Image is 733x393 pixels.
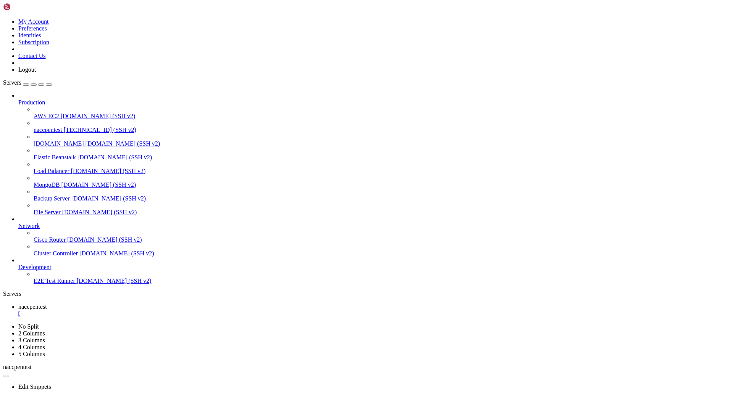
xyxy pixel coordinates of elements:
[34,113,730,120] a: AWS EC2 [DOMAIN_NAME] (SSH v2)
[18,99,730,106] a: Production
[34,154,730,161] a: Elastic Beanstalk [DOMAIN_NAME] (SSH v2)
[34,202,730,216] li: File Server [DOMAIN_NAME] (SSH v2)
[18,32,41,38] a: Identities
[34,127,730,133] a: naccpentest [TECHNICAL_ID] (SSH v2)
[67,236,142,243] span: [DOMAIN_NAME] (SSH v2)
[18,53,46,59] a: Contact Us
[18,303,730,317] a: naccpentest
[18,216,730,257] li: Network
[3,79,21,86] span: Servers
[34,106,730,120] li: AWS EC2 [DOMAIN_NAME] (SSH v2)
[34,168,730,175] a: Load Balancer [DOMAIN_NAME] (SSH v2)
[18,383,51,390] a: Edit Snippets
[34,133,730,147] li: [DOMAIN_NAME] [DOMAIN_NAME] (SSH v2)
[34,154,76,160] span: Elastic Beanstalk
[34,195,730,202] a: Backup Server [DOMAIN_NAME] (SSH v2)
[34,195,70,202] span: Backup Server
[3,3,634,10] x-row: Connecting [TECHNICAL_ID]...
[79,250,154,257] span: [DOMAIN_NAME] (SSH v2)
[34,278,75,284] span: E2E Test Runner
[64,127,136,133] span: [TECHNICAL_ID] (SSH v2)
[34,181,60,188] span: MongoDB
[34,175,730,188] li: MongoDB [DOMAIN_NAME] (SSH v2)
[18,223,40,229] span: Network
[34,181,730,188] a: MongoDB [DOMAIN_NAME] (SSH v2)
[18,264,730,271] a: Development
[18,66,36,73] a: Logout
[18,264,51,270] span: Development
[34,127,62,133] span: naccpentest
[34,236,730,243] a: Cisco Router [DOMAIN_NAME] (SSH v2)
[34,250,78,257] span: Cluster Controller
[71,195,146,202] span: [DOMAIN_NAME] (SSH v2)
[34,229,730,243] li: Cisco Router [DOMAIN_NAME] (SSH v2)
[34,209,730,216] a: File Server [DOMAIN_NAME] (SSH v2)
[18,351,45,357] a: 5 Columns
[34,168,69,174] span: Load Balancer
[3,10,6,16] div: (0, 1)
[3,3,47,11] img: Shellngn
[34,120,730,133] li: naccpentest [TECHNICAL_ID] (SSH v2)
[77,278,152,284] span: [DOMAIN_NAME] (SSH v2)
[77,154,152,160] span: [DOMAIN_NAME] (SSH v2)
[18,323,39,330] a: No Split
[18,18,49,25] a: My Account
[18,25,47,32] a: Preferences
[18,257,730,284] li: Development
[34,209,61,215] span: File Server
[71,168,146,174] span: [DOMAIN_NAME] (SSH v2)
[18,92,730,216] li: Production
[18,303,47,310] span: naccpentest
[18,99,45,106] span: Production
[34,161,730,175] li: Load Balancer [DOMAIN_NAME] (SSH v2)
[18,330,45,337] a: 2 Columns
[34,188,730,202] li: Backup Server [DOMAIN_NAME] (SSH v2)
[18,39,49,45] a: Subscription
[18,310,730,317] a: 
[3,79,52,86] a: Servers
[18,337,45,343] a: 3 Columns
[18,344,45,350] a: 4 Columns
[18,223,730,229] a: Network
[34,147,730,161] li: Elastic Beanstalk [DOMAIN_NAME] (SSH v2)
[34,278,730,284] a: E2E Test Runner [DOMAIN_NAME] (SSH v2)
[61,181,136,188] span: [DOMAIN_NAME] (SSH v2)
[34,250,730,257] a: Cluster Controller [DOMAIN_NAME] (SSH v2)
[3,290,730,297] div: Servers
[34,236,66,243] span: Cisco Router
[34,271,730,284] li: E2E Test Runner [DOMAIN_NAME] (SSH v2)
[34,113,59,119] span: AWS EC2
[62,209,137,215] span: [DOMAIN_NAME] (SSH v2)
[34,140,84,147] span: [DOMAIN_NAME]
[34,243,730,257] li: Cluster Controller [DOMAIN_NAME] (SSH v2)
[86,140,160,147] span: [DOMAIN_NAME] (SSH v2)
[61,113,136,119] span: [DOMAIN_NAME] (SSH v2)
[3,364,32,370] span: naccpentest
[34,140,730,147] a: [DOMAIN_NAME] [DOMAIN_NAME] (SSH v2)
